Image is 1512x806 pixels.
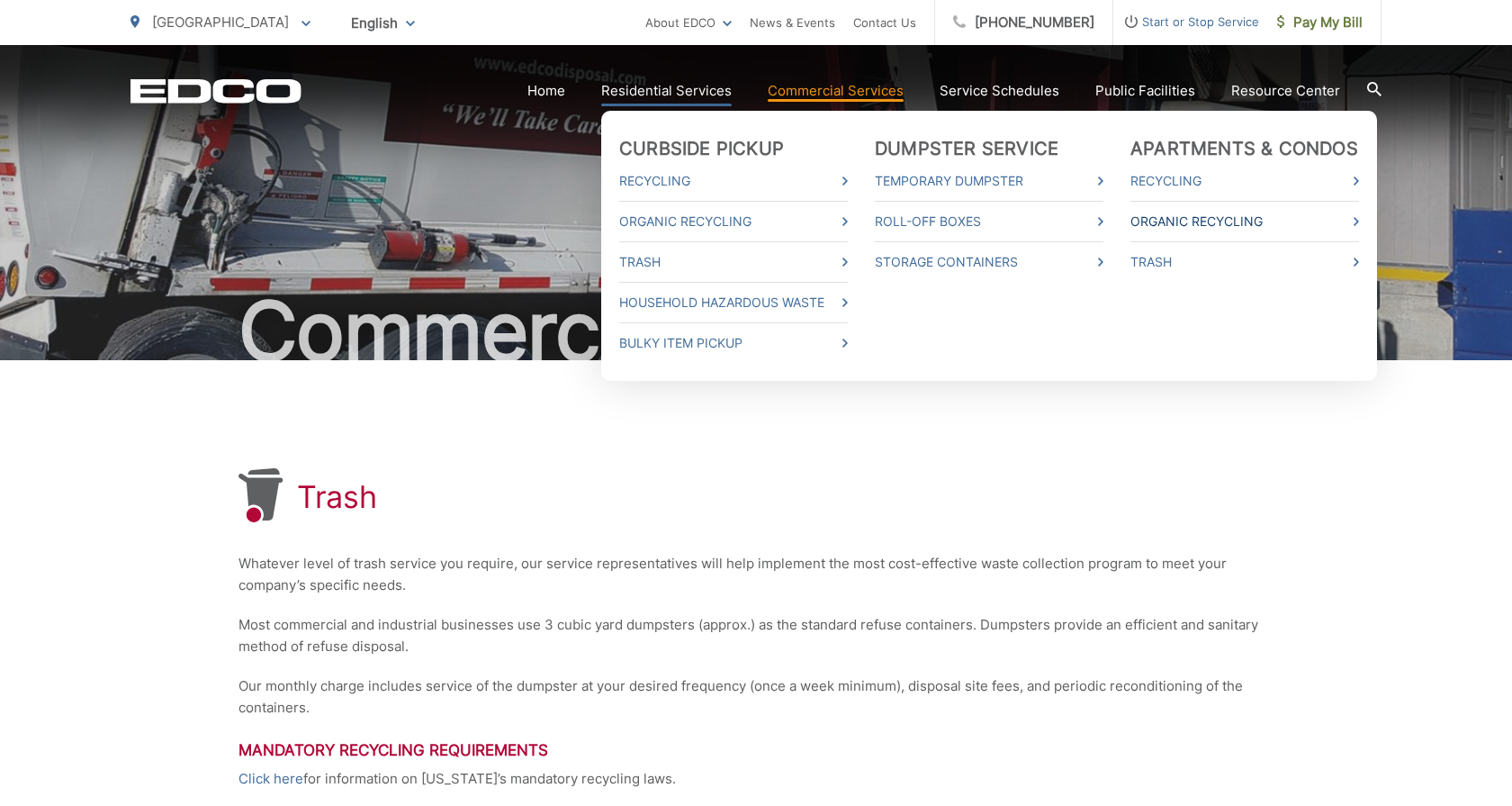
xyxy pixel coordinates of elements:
[1130,211,1359,232] a: Organic Recycling
[238,768,1273,790] p: for information on [US_STATE]’s mandatory recycling laws.
[1130,170,1359,192] a: Recycling
[875,170,1103,192] a: Temporary Dumpster
[619,138,784,159] a: Curbside Pickup
[238,741,1273,759] h3: Mandatory Recycling Requirements
[152,14,289,31] span: [GEOGRAPHIC_DATA]
[875,251,1103,273] a: Storage Containers
[619,292,848,313] a: Household Hazardous Waste
[750,12,835,33] a: News & Events
[337,7,428,39] span: English
[940,80,1059,102] a: Service Schedules
[238,553,1273,596] p: Whatever level of trash service you require, our service representatives will help implement the ...
[619,251,848,273] a: Trash
[1095,80,1195,102] a: Public Facilities
[645,12,732,33] a: About EDCO
[619,211,848,232] a: Organic Recycling
[238,614,1273,657] p: Most commercial and industrial businesses use 3 cubic yard dumpsters (approx.) as the standard re...
[238,768,303,790] a: Click here
[619,170,848,192] a: Recycling
[130,78,301,104] a: EDCD logo. Return to the homepage.
[875,138,1058,159] a: Dumpster Service
[1231,80,1340,102] a: Resource Center
[297,479,377,515] h1: Trash
[527,80,565,102] a: Home
[619,332,848,354] a: Bulky Item Pickup
[1130,138,1358,159] a: Apartments & Condos
[238,675,1273,719] p: Our monthly charge includes service of the dumpster at your desired frequency (once a week minimu...
[875,211,1103,232] a: Roll-Off Boxes
[1277,12,1363,33] span: Pay My Bill
[1130,251,1359,273] a: Trash
[768,80,904,102] a: Commercial Services
[130,286,1381,376] h2: Commercial Services
[853,12,916,33] a: Contact Us
[601,80,732,102] a: Residential Services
